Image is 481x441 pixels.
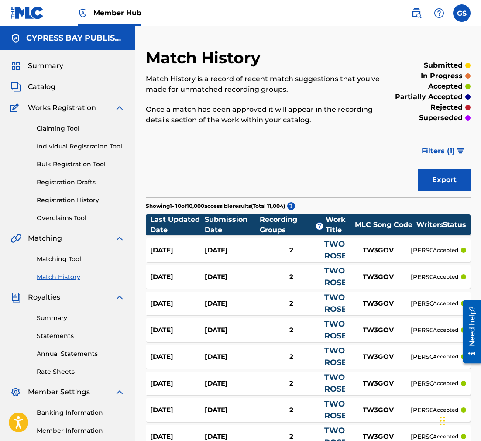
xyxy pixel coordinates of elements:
h2: Match History [146,48,265,68]
p: accepted [433,379,458,387]
a: Registration History [37,196,125,205]
div: [DATE] [205,245,259,255]
p: Showing 1 - 10 of 10,000 accessible results (Total 11,004 ) [146,202,285,210]
iframe: Chat Widget [437,399,481,441]
div: [DATE] [205,405,259,415]
div: [DATE] [150,405,205,415]
a: CatalogCatalog [10,82,55,92]
a: TWO ROSES [324,266,351,287]
a: TWO ROSES [324,293,351,314]
img: expand [114,387,125,397]
a: Annual Statements [37,349,125,358]
img: expand [114,233,125,244]
p: submitted [424,60,463,71]
img: Catalog [10,82,21,92]
div: [DATE] [150,299,205,309]
span: Catalog [28,82,55,92]
div: Help [430,4,448,22]
span: Summary [28,61,63,71]
div: [DATE] [205,325,259,335]
p: accepted [428,81,463,92]
div: [PERSON_NAME] [411,379,433,388]
p: accepted [433,246,458,254]
a: TWO ROSES [324,372,351,394]
a: Statements [37,331,125,341]
a: TWO ROSES [324,239,351,261]
img: Accounts [10,33,21,44]
a: Individual Registration Tool [37,142,125,151]
div: Recording Groups [260,214,326,235]
div: [DATE] [205,272,259,282]
p: superseded [419,113,463,123]
div: Status [443,220,466,230]
img: MLC Logo [10,7,44,19]
a: Matching Tool [37,255,125,264]
h5: CYPRESS BAY PUBLISHING [26,33,125,43]
span: Member Hub [93,8,141,18]
a: Member Information [37,426,125,435]
p: accepted [433,433,458,441]
div: Writers [416,220,443,230]
a: Banking Information [37,408,125,417]
div: [DATE] [205,379,259,389]
img: filter [457,148,464,154]
a: TWO ROSES [324,399,351,420]
a: Registration Drafts [37,178,125,187]
img: Summary [10,61,21,71]
img: Royalties [10,292,21,303]
div: 2 [259,245,324,255]
div: 2 [259,405,324,415]
a: Summary [37,314,125,323]
div: [PERSON_NAME] [411,326,433,335]
button: Filters (1) [416,140,471,162]
span: Filters ( 1 ) [422,146,455,156]
div: 2 [259,379,324,389]
div: TW3GOV [345,379,411,389]
div: 2 [259,325,324,335]
div: [DATE] [150,379,205,389]
div: [PERSON_NAME] [411,246,433,255]
p: accepted [433,406,458,414]
img: expand [114,292,125,303]
div: [DATE] [150,352,205,362]
div: [DATE] [150,272,205,282]
div: MLC Song Code [351,220,416,230]
img: Matching [10,233,21,244]
div: [PERSON_NAME] [411,299,433,308]
a: Bulk Registration Tool [37,160,125,169]
img: Top Rightsholder [78,8,88,18]
a: TWO ROSES [324,319,351,341]
p: partially accepted [395,92,463,102]
a: Public Search [408,4,425,22]
div: Drag [440,408,445,434]
div: TW3GOV [345,325,411,335]
div: [DATE] [205,299,259,309]
div: [PERSON_NAME] [411,272,433,282]
div: TW3GOV [345,352,411,362]
p: accepted [433,273,458,281]
div: 2 [259,352,324,362]
span: Works Registration [28,103,96,113]
span: Member Settings [28,387,90,397]
div: Submission Date [205,214,259,235]
div: TW3GOV [345,405,411,415]
div: 2 [259,272,324,282]
span: Matching [28,233,62,244]
p: accepted [433,353,458,361]
div: [DATE] [205,352,259,362]
iframe: Resource Center [457,296,481,367]
div: TW3GOV [345,299,411,309]
a: Overclaims Tool [37,214,125,223]
a: Match History [37,272,125,282]
div: Work Title [326,214,351,235]
span: Royalties [28,292,60,303]
div: [PERSON_NAME] [411,352,433,362]
div: [DATE] [150,325,205,335]
p: Match History is a record of recent match suggestions that you've made for unmatched recording gr... [146,74,396,95]
div: TW3GOV [345,272,411,282]
img: search [411,8,422,18]
div: 2 [259,299,324,309]
img: Works Registration [10,103,22,113]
